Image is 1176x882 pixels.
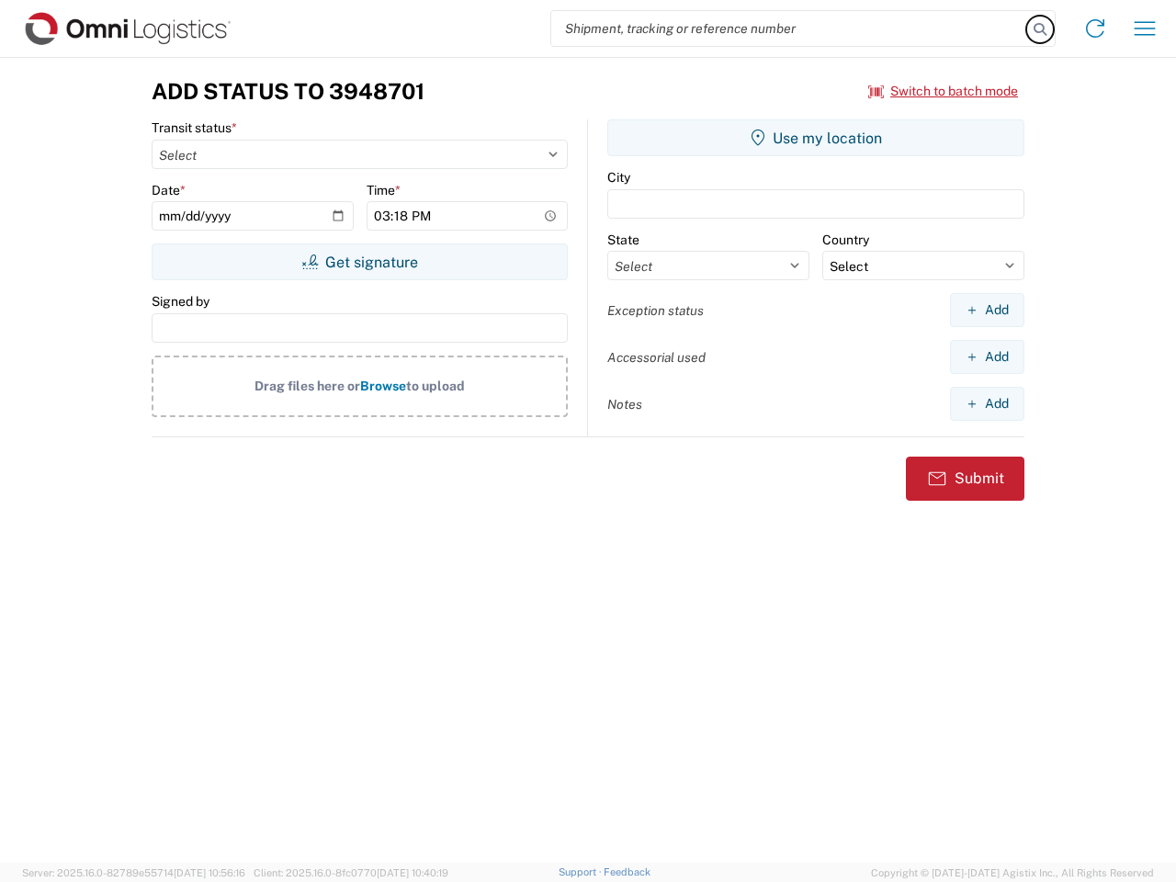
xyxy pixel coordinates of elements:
[607,349,706,366] label: Accessorial used
[174,867,245,878] span: [DATE] 10:56:16
[152,293,209,310] label: Signed by
[152,119,237,136] label: Transit status
[152,182,186,198] label: Date
[360,379,406,393] span: Browse
[607,169,630,186] label: City
[367,182,401,198] label: Time
[604,866,650,877] a: Feedback
[152,243,568,280] button: Get signature
[559,866,605,877] a: Support
[607,232,639,248] label: State
[254,867,448,878] span: Client: 2025.16.0-8fc0770
[551,11,1027,46] input: Shipment, tracking or reference number
[906,457,1024,501] button: Submit
[950,293,1024,327] button: Add
[871,865,1154,881] span: Copyright © [DATE]-[DATE] Agistix Inc., All Rights Reserved
[950,340,1024,374] button: Add
[22,867,245,878] span: Server: 2025.16.0-82789e55714
[152,78,424,105] h3: Add Status to 3948701
[607,119,1024,156] button: Use my location
[607,396,642,413] label: Notes
[377,867,448,878] span: [DATE] 10:40:19
[607,302,704,319] label: Exception status
[950,387,1024,421] button: Add
[868,76,1018,107] button: Switch to batch mode
[254,379,360,393] span: Drag files here or
[406,379,465,393] span: to upload
[822,232,869,248] label: Country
